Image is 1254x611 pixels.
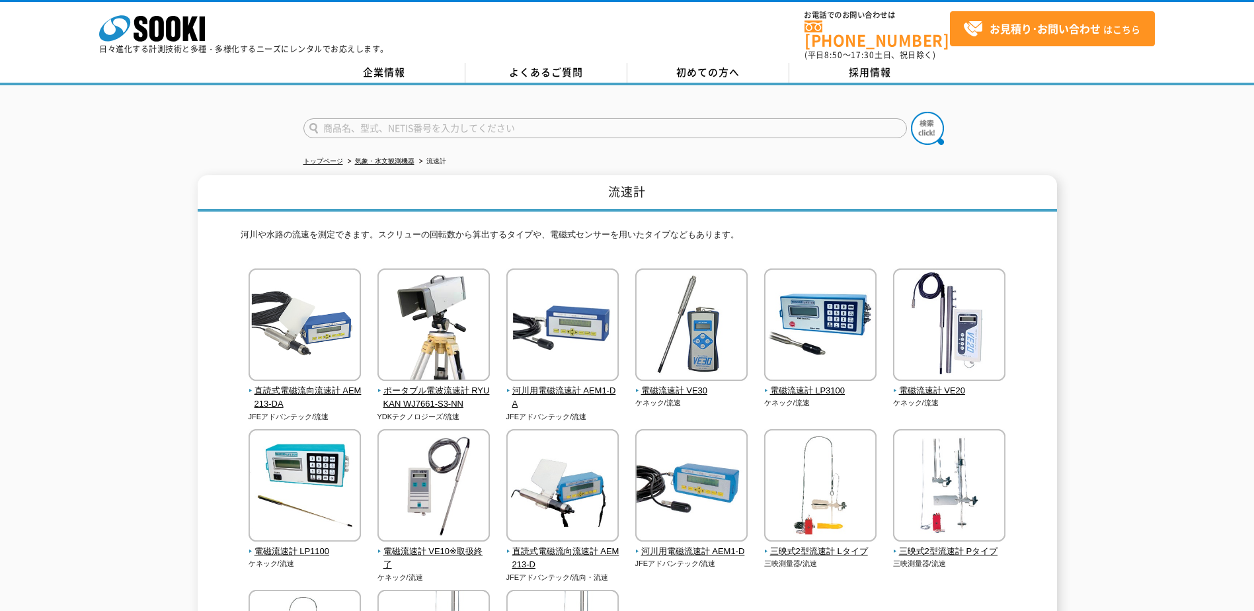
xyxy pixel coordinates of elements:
[249,411,362,423] p: JFEアドバンテック/流速
[303,157,343,165] a: トップページ
[506,268,619,384] img: 河川用電磁流速計 AEM1-DA
[355,157,414,165] a: 気象・水文観測機器
[506,411,619,423] p: JFEアドバンテック/流速
[635,532,748,559] a: 河川用電磁流速計 AEM1-D
[377,384,490,412] span: ポータブル電波流速計 RYUKAN WJ7661-S3-NN
[249,532,362,559] a: 電磁流速計 LP1100
[249,268,361,384] img: 直読式電磁流向流速計 AEM213-DA
[764,372,877,398] a: 電磁流速計 LP3100
[764,429,877,545] img: 三映式2型流速計 Lタイプ
[377,572,490,583] p: ケネック/流速
[963,19,1140,39] span: はこちら
[764,532,877,559] a: 三映式2型流速計 Lタイプ
[676,65,740,79] span: 初めての方へ
[804,11,950,19] span: お電話でのお問い合わせは
[893,429,1005,545] img: 三映式2型流速計 Pタイプ
[377,532,490,572] a: 電磁流速計 VE10※取扱終了
[824,49,843,61] span: 8:50
[249,384,362,412] span: 直読式電磁流向流速計 AEM213-DA
[506,532,619,572] a: 直読式電磁流向流速計 AEM213-D
[249,545,362,559] span: 電磁流速計 LP1100
[506,384,619,412] span: 河川用電磁流速計 AEM1-DA
[506,429,619,545] img: 直読式電磁流向流速計 AEM213-D
[506,572,619,583] p: JFEアドバンテック/流向・流速
[635,545,748,559] span: 河川用電磁流速計 AEM1-D
[249,372,362,411] a: 直読式電磁流向流速計 AEM213-DA
[851,49,875,61] span: 17:30
[893,268,1005,384] img: 電磁流速計 VE20
[764,545,877,559] span: 三映式2型流速計 Lタイプ
[990,20,1101,36] strong: お見積り･お問い合わせ
[764,397,877,409] p: ケネック/流速
[416,155,446,169] li: 流速計
[893,397,1006,409] p: ケネック/流速
[377,372,490,411] a: ポータブル電波流速計 RYUKAN WJ7661-S3-NN
[635,372,748,398] a: 電磁流速計 VE30
[893,545,1006,559] span: 三映式2型流速計 Pタイプ
[506,545,619,573] span: 直読式電磁流向流速計 AEM213-D
[764,558,877,569] p: 三映測量器/流速
[303,118,907,138] input: 商品名、型式、NETIS番号を入力してください
[377,545,490,573] span: 電磁流速計 VE10※取扱終了
[506,372,619,411] a: 河川用電磁流速計 AEM1-DA
[764,384,877,398] span: 電磁流速計 LP3100
[303,63,465,83] a: 企業情報
[950,11,1155,46] a: お見積り･お問い合わせはこちら
[911,112,944,145] img: btn_search.png
[635,429,748,545] img: 河川用電磁流速計 AEM1-D
[635,268,748,384] img: 電磁流速計 VE30
[249,429,361,545] img: 電磁流速計 LP1100
[99,45,389,53] p: 日々進化する計測技術と多種・多様化するニーズにレンタルでお応えします。
[893,384,1006,398] span: 電磁流速計 VE20
[635,558,748,569] p: JFEアドバンテック/流速
[377,429,490,545] img: 電磁流速計 VE10※取扱終了
[635,397,748,409] p: ケネック/流速
[804,20,950,48] a: [PHONE_NUMBER]
[377,268,490,384] img: ポータブル電波流速計 RYUKAN WJ7661-S3-NN
[893,558,1006,569] p: 三映測量器/流速
[249,558,362,569] p: ケネック/流速
[893,372,1006,398] a: 電磁流速計 VE20
[465,63,627,83] a: よくあるご質問
[764,268,877,384] img: 電磁流速計 LP3100
[198,175,1057,212] h1: 流速計
[241,228,1014,249] p: 河川や水路の流速を測定できます。スクリューの回転数から算出するタイプや、電磁式センサーを用いたタイプなどもあります。
[804,49,935,61] span: (平日 ～ 土日、祝日除く)
[635,384,748,398] span: 電磁流速計 VE30
[893,532,1006,559] a: 三映式2型流速計 Pタイプ
[789,63,951,83] a: 採用情報
[377,411,490,423] p: YDKテクノロジーズ/流速
[627,63,789,83] a: 初めての方へ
